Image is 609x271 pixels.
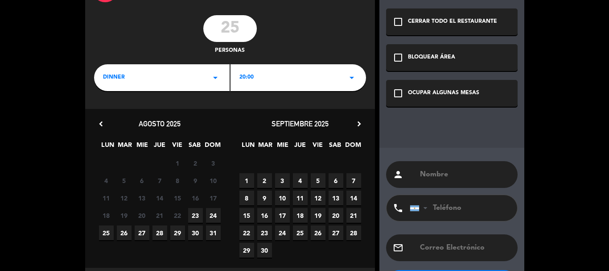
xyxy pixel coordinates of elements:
[293,225,308,240] span: 25
[257,243,272,258] span: 30
[393,242,403,253] i: email
[393,52,403,63] i: check_box_outline_blank
[346,72,357,83] i: arrow_drop_down
[239,173,254,188] span: 1
[272,119,329,128] span: septiembre 2025
[239,191,254,205] span: 8
[408,89,479,98] div: OCUPAR ALGUNAS MESAS
[170,140,185,154] span: VIE
[152,140,167,154] span: JUE
[329,191,343,205] span: 13
[329,225,343,240] span: 27
[419,242,511,254] input: Correo Electrónico
[117,173,132,188] span: 5
[170,191,185,205] span: 15
[135,140,150,154] span: MIE
[346,225,361,240] span: 28
[239,243,254,258] span: 29
[139,119,181,128] span: agosto 2025
[206,225,221,240] span: 31
[346,191,361,205] span: 14
[257,191,272,205] span: 9
[99,225,114,240] span: 25
[117,191,132,205] span: 12
[257,225,272,240] span: 23
[135,208,149,223] span: 20
[275,191,290,205] span: 10
[410,196,431,221] div: Argentina: +54
[419,168,511,181] input: Nombre
[135,225,149,240] span: 27
[170,156,185,171] span: 1
[328,140,342,154] span: SAB
[275,208,290,223] span: 17
[275,225,290,240] span: 24
[354,119,364,129] i: chevron_right
[293,208,308,223] span: 18
[311,208,325,223] span: 19
[188,191,203,205] span: 16
[257,208,272,223] span: 16
[239,73,254,82] span: 20:00
[206,191,221,205] span: 17
[100,140,115,154] span: LUN
[241,140,255,154] span: LUN
[188,173,203,188] span: 9
[239,208,254,223] span: 15
[393,203,403,213] i: phone
[187,140,202,154] span: SAB
[345,140,360,154] span: DOM
[152,191,167,205] span: 14
[205,140,219,154] span: DOM
[203,15,257,42] input: 0
[152,173,167,188] span: 7
[257,173,272,188] span: 2
[170,208,185,223] span: 22
[393,169,403,180] i: person
[276,140,290,154] span: MIE
[206,208,221,223] span: 24
[293,173,308,188] span: 4
[99,191,114,205] span: 11
[117,225,132,240] span: 26
[188,156,203,171] span: 2
[152,208,167,223] span: 21
[96,119,106,129] i: chevron_left
[99,208,114,223] span: 18
[408,17,497,26] div: CERRAR TODO EL RESTAURANTE
[170,173,185,188] span: 8
[99,173,114,188] span: 4
[311,225,325,240] span: 26
[135,173,149,188] span: 6
[215,46,245,55] span: personas
[170,225,185,240] span: 29
[103,73,125,82] span: dinner
[346,173,361,188] span: 7
[293,191,308,205] span: 11
[135,191,149,205] span: 13
[258,140,273,154] span: MAR
[188,208,203,223] span: 23
[206,173,221,188] span: 10
[118,140,132,154] span: MAR
[275,173,290,188] span: 3
[310,140,325,154] span: VIE
[329,208,343,223] span: 20
[311,191,325,205] span: 12
[393,88,403,99] i: check_box_outline_blank
[293,140,308,154] span: JUE
[188,225,203,240] span: 30
[152,225,167,240] span: 28
[410,195,508,221] input: Teléfono
[393,17,403,27] i: check_box_outline_blank
[311,173,325,188] span: 5
[206,156,221,171] span: 3
[329,173,343,188] span: 6
[346,208,361,223] span: 21
[408,53,455,62] div: BLOQUEAR ÁREA
[117,208,132,223] span: 19
[239,225,254,240] span: 22
[210,72,221,83] i: arrow_drop_down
